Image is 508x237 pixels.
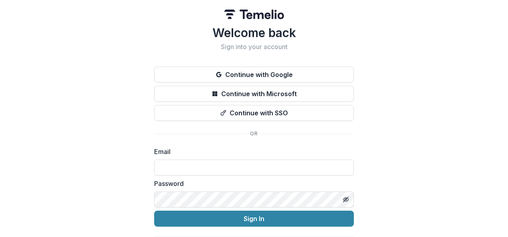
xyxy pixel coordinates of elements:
button: Continue with Google [154,67,354,83]
button: Sign In [154,211,354,227]
h2: Sign into your account [154,43,354,51]
img: Temelio [224,10,284,19]
h1: Welcome back [154,26,354,40]
label: Password [154,179,349,188]
label: Email [154,147,349,156]
button: Continue with Microsoft [154,86,354,102]
button: Toggle password visibility [339,193,352,206]
button: Continue with SSO [154,105,354,121]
